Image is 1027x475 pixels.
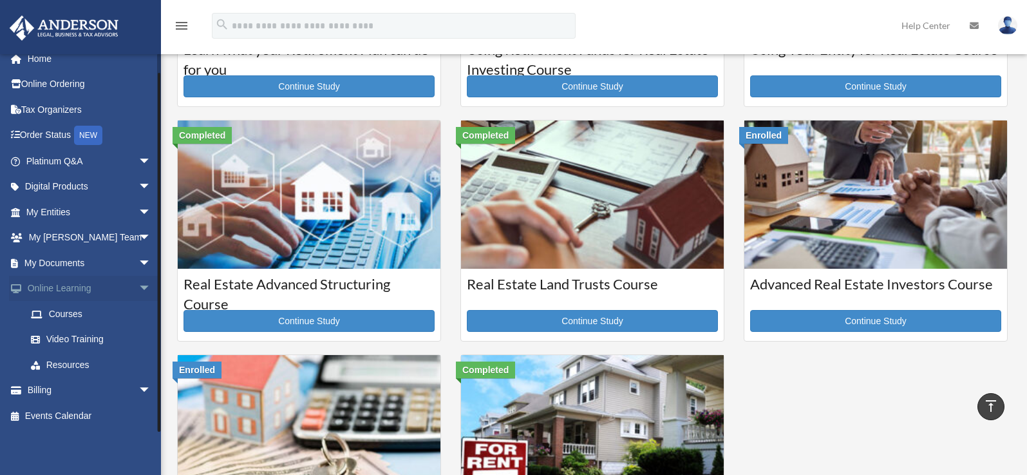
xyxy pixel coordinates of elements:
a: Digital Productsarrow_drop_down [9,174,171,200]
a: Events Calendar [9,403,171,429]
h3: Real Estate Land Trusts Course [467,275,718,307]
a: Video Training [18,327,171,353]
a: Order StatusNEW [9,122,171,149]
a: Continue Study [750,310,1001,332]
a: Continue Study [184,310,435,332]
a: Resources [18,352,171,378]
img: Anderson Advisors Platinum Portal [6,15,122,41]
span: arrow_drop_down [138,148,164,175]
a: Continue Study [750,75,1001,97]
a: My Documentsarrow_drop_down [9,250,171,276]
a: Home [9,46,171,72]
i: search [215,17,229,32]
h3: Advanced Real Estate Investors Course [750,275,1001,307]
div: Enrolled [173,362,221,378]
a: Continue Study [467,310,718,332]
a: menu [174,23,189,34]
a: Tax Organizers [9,97,171,122]
a: My [PERSON_NAME] Teamarrow_drop_down [9,225,171,251]
h3: Using Your Entity for Real Estate Course [750,40,1001,72]
span: arrow_drop_down [138,225,164,251]
span: arrow_drop_down [138,199,164,226]
span: arrow_drop_down [138,174,164,200]
a: vertical_align_top [977,393,1004,420]
span: arrow_drop_down [138,378,164,404]
h3: Learn what your Retirement Plan can do for you [184,40,435,72]
div: NEW [74,126,102,145]
a: Online Ordering [9,72,171,97]
span: arrow_drop_down [138,250,164,276]
div: Completed [456,362,515,378]
i: vertical_align_top [983,398,999,414]
div: Completed [173,127,232,144]
i: menu [174,18,189,34]
a: Continue Study [184,75,435,97]
a: Platinum Q&Aarrow_drop_down [9,148,171,174]
div: Enrolled [739,127,788,144]
h3: Real Estate Advanced Structuring Course [184,275,435,307]
a: Online Learningarrow_drop_down [9,276,171,302]
a: Courses [18,301,164,327]
a: Billingarrow_drop_down [9,378,171,403]
a: Continue Study [467,75,718,97]
div: Completed [456,127,515,144]
h3: Using Retirement Funds for Real Estate Investing Course [467,40,718,72]
span: arrow_drop_down [138,276,164,302]
img: User Pic [998,16,1017,35]
a: My Entitiesarrow_drop_down [9,199,171,225]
